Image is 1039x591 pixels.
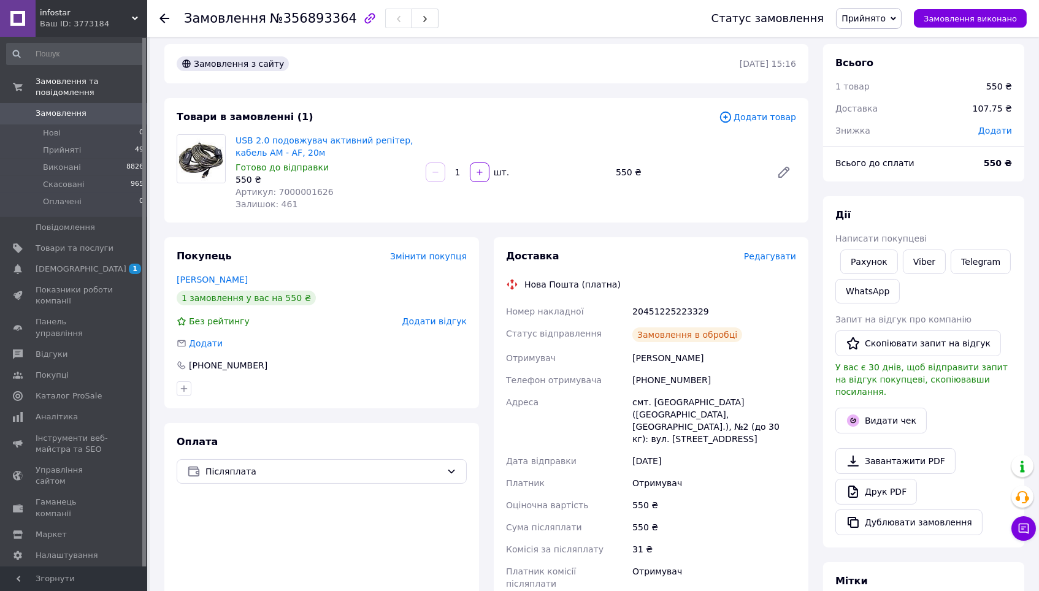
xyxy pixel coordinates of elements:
[43,162,81,173] span: Виконані
[630,516,799,538] div: 550 ₴
[978,126,1012,135] span: Додати
[506,397,539,407] span: Адреса
[521,278,624,291] div: Нова Пошта (платна)
[840,250,898,274] button: Рахунок
[177,250,232,262] span: Покупець
[630,369,799,391] div: [PHONE_NUMBER]
[36,264,126,275] span: [DEMOGRAPHIC_DATA]
[835,315,972,324] span: Запит на відгук про компанію
[835,82,870,91] span: 1 товар
[835,279,900,303] a: WhatsApp
[835,234,927,243] span: Написати покупцеві
[36,465,113,487] span: Управління сайтом
[842,13,886,23] span: Прийнято
[177,111,313,123] span: Товари в замовленні (1)
[135,145,144,156] span: 49
[36,222,95,233] span: Повідомлення
[835,104,878,113] span: Доставка
[772,160,796,185] a: Редагувати
[177,436,218,448] span: Оплата
[835,408,927,433] button: Видати чек
[36,284,113,307] span: Показники роботи компанії
[506,307,584,316] span: Номер накладної
[611,164,767,181] div: 550 ₴
[390,251,467,261] span: Змінити покупця
[36,108,86,119] span: Замовлення
[630,450,799,472] div: [DATE]
[506,544,604,554] span: Комісія за післяплату
[835,479,917,505] a: Друк PDF
[36,433,113,455] span: Інструменти веб-майстра та SEO
[630,300,799,322] div: 20451225223329
[491,166,510,178] div: шт.
[36,316,113,338] span: Панель управління
[36,349,67,360] span: Відгуки
[506,329,602,338] span: Статус відправлення
[236,173,416,186] div: 550 ₴
[835,330,1001,356] button: Скопіювати запит на відгук
[740,59,796,69] time: [DATE] 15:16
[36,497,113,519] span: Гаманець компанії
[36,370,69,381] span: Покупці
[835,575,868,587] span: Мітки
[1011,516,1036,541] button: Чат з покупцем
[139,196,144,207] span: 0
[36,529,67,540] span: Маркет
[189,338,223,348] span: Додати
[835,362,1008,397] span: У вас є 30 днів, щоб відправити запит на відгук покупцеві, скопіювавши посилання.
[40,7,132,18] span: infostar
[506,250,559,262] span: Доставка
[506,353,556,363] span: Отримувач
[126,162,144,173] span: 8826
[965,95,1019,122] div: 107.75 ₴
[43,128,61,139] span: Нові
[632,327,742,342] div: Замовлення в обробці
[177,275,248,284] a: [PERSON_NAME]
[506,456,577,466] span: Дата відправки
[986,80,1012,93] div: 550 ₴
[835,509,983,535] button: Дублювати замовлення
[270,11,357,26] span: №356893364
[630,472,799,494] div: Отримувач
[924,14,1017,23] span: Замовлення виконано
[914,9,1027,28] button: Замовлення виконано
[40,18,147,29] div: Ваш ID: 3773184
[506,566,576,589] span: Платник комісії післяплати
[402,316,467,326] span: Додати відгук
[236,187,334,197] span: Артикул: 7000001626
[36,550,98,561] span: Налаштування
[177,56,289,71] div: Замовлення з сайту
[630,538,799,560] div: 31 ₴
[177,291,316,305] div: 1 замовлення у вас на 550 ₴
[36,243,113,254] span: Товари та послуги
[835,209,851,221] span: Дії
[236,199,297,209] span: Залишок: 461
[205,465,442,478] span: Післяплата
[630,494,799,516] div: 550 ₴
[36,391,102,402] span: Каталог ProSale
[184,11,266,26] span: Замовлення
[835,57,873,69] span: Всього
[129,264,141,274] span: 1
[719,110,796,124] span: Додати товар
[630,391,799,450] div: смт. [GEOGRAPHIC_DATA] ([GEOGRAPHIC_DATA], [GEOGRAPHIC_DATA].), №2 (до 30 кг): вул. [STREET_ADDRESS]
[506,478,545,488] span: Платник
[131,179,144,190] span: 965
[43,179,85,190] span: Скасовані
[835,448,956,474] a: Завантажити PDF
[43,145,81,156] span: Прийняті
[951,250,1011,274] a: Telegram
[744,251,796,261] span: Редагувати
[43,196,82,207] span: Оплачені
[506,500,588,510] span: Оціночна вартість
[188,359,269,372] div: [PHONE_NUMBER]
[36,76,147,98] span: Замовлення та повідомлення
[506,375,602,385] span: Телефон отримувача
[189,316,250,326] span: Без рейтингу
[139,128,144,139] span: 0
[36,411,78,422] span: Аналітика
[630,347,799,369] div: [PERSON_NAME]
[711,12,824,25] div: Статус замовлення
[236,162,329,172] span: Готово до відправки
[506,522,582,532] span: Сума післяплати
